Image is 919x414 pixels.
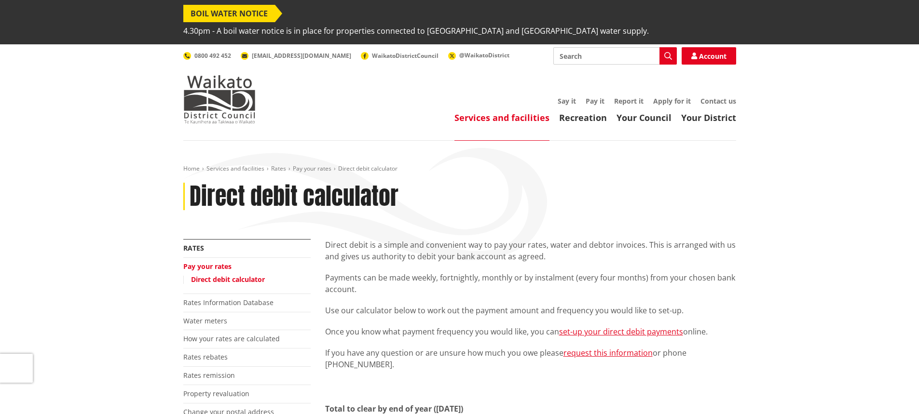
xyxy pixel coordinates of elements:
a: 0800 492 452 [183,52,231,60]
a: Rates Information Database [183,298,274,307]
a: [EMAIL_ADDRESS][DOMAIN_NAME] [241,52,351,60]
a: request this information [563,347,653,358]
a: Say it [558,96,576,106]
span: BOIL WATER NOTICE [183,5,275,22]
a: Property revaluation [183,389,249,398]
p: Once you know what payment frequency you would like, you can online. [325,326,736,337]
a: Rates [271,164,286,173]
a: Pay your rates [293,164,331,173]
span: 4.30pm - A boil water notice is in place for properties connected to [GEOGRAPHIC_DATA] and [GEOGR... [183,22,649,40]
p: Use our calculator below to work out the payment amount and frequency you would like to set-up. [325,305,736,316]
a: Your Council [617,112,672,123]
span: [EMAIL_ADDRESS][DOMAIN_NAME] [252,52,351,60]
p: Payments can be made weekly, fortnightly, monthly or by instalment (every four months) from your ... [325,272,736,295]
a: @WaikatoDistrict [448,51,509,59]
a: Recreation [559,112,607,123]
a: WaikatoDistrictCouncil [361,52,439,60]
a: Your District [681,112,736,123]
a: Direct debit calculator [191,275,265,284]
a: set-up your direct debit payments [559,326,683,337]
p: If you have any question or are unsure how much you owe please or phone [PHONE_NUMBER]. [325,347,736,370]
a: Services and facilities [454,112,549,123]
p: Direct debit is a simple and convenient way to pay your rates, water and debtor invoices. This is... [325,239,736,262]
a: Account [682,47,736,65]
span: @WaikatoDistrict [459,51,509,59]
a: Rates [183,243,204,253]
img: Waikato District Council - Te Kaunihera aa Takiwaa o Waikato [183,75,256,123]
a: Report it [614,96,644,106]
a: Water meters [183,316,227,325]
h1: Direct debit calculator [190,183,398,211]
a: Pay your rates [183,262,232,271]
a: Rates rebates [183,352,228,361]
input: Search input [553,47,677,65]
a: Home [183,164,200,173]
nav: breadcrumb [183,165,736,173]
span: 0800 492 452 [194,52,231,60]
span: WaikatoDistrictCouncil [372,52,439,60]
a: Apply for it [653,96,691,106]
span: Direct debit calculator [338,164,398,173]
a: Pay it [586,96,604,106]
a: Contact us [700,96,736,106]
a: Rates remission [183,371,235,380]
a: Services and facilities [206,164,264,173]
a: How your rates are calculated [183,334,280,343]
